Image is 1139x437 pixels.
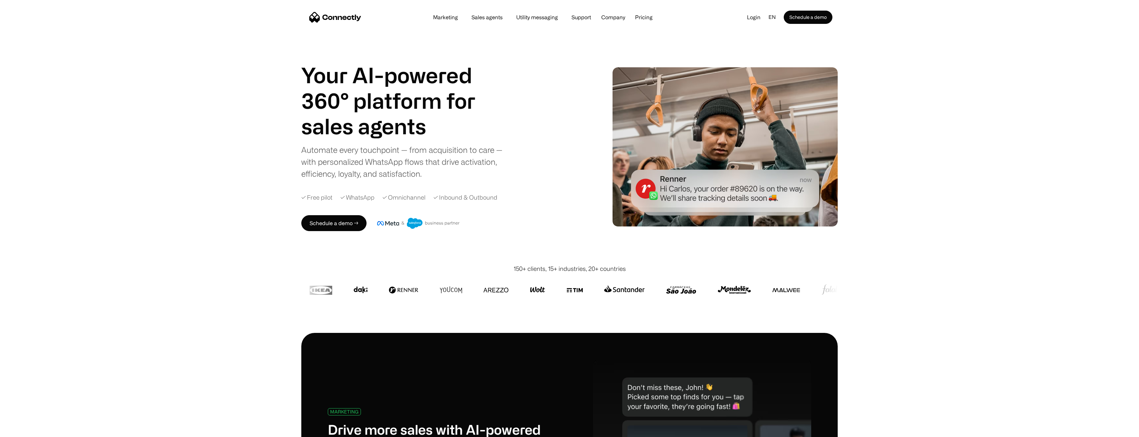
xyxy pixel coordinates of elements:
[13,425,40,435] ul: Language list
[766,12,784,22] div: en
[7,425,40,435] aside: Language selected: English
[301,144,510,180] div: Automate every touchpoint — from acquisition to care — with personalized WhatsApp flows that driv...
[630,15,658,20] a: Pricing
[309,12,361,22] a: home
[428,15,463,20] a: Marketing
[301,113,500,139] h1: sales agents
[301,62,500,113] h1: Your AI-powered 360° platform for
[466,15,508,20] a: Sales agents
[377,218,460,229] img: Meta and Salesforce business partner badge.
[382,193,425,202] div: ✓ Omnichannel
[784,11,832,24] a: Schedule a demo
[514,264,626,273] div: 150+ clients, 15+ industries, 20+ countries
[301,113,500,139] div: 1 of 4
[599,13,627,22] div: Company
[601,13,625,22] div: Company
[301,215,367,231] a: Schedule a demo →
[768,12,776,22] div: en
[340,193,374,202] div: ✓ WhatsApp
[742,12,766,22] a: Login
[330,409,359,414] div: MARKETING
[511,15,563,20] a: Utility messaging
[301,113,500,139] div: carousel
[301,193,332,202] div: ✓ Free pilot
[433,193,497,202] div: ✓ Inbound & Outbound
[566,15,596,20] a: Support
